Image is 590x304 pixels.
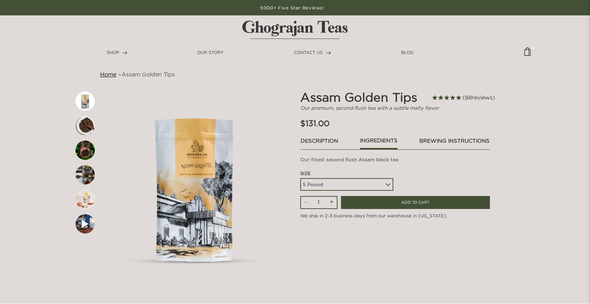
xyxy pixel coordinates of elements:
img: First slide [76,92,95,111]
a: BLOG [401,49,413,56]
a: OUR STORY [197,49,224,56]
a: 0 [524,47,531,61]
span: $131.00 [300,119,329,128]
img: First slide [100,90,290,279]
img: forward-arrow.svg [122,51,127,55]
img: forward-arrow.svg [326,51,331,55]
span: 88 reviews [463,94,495,101]
nav: breadcrumbs [100,70,490,79]
img: First slide [76,116,95,135]
img: cart-icon-matt.svg [524,47,531,61]
p: We ship in 2-3 business days from our warehouse in [US_STATE]. [300,209,490,219]
span: SHOP [107,50,119,55]
img: First slide [76,190,95,209]
span: 0 [531,45,535,48]
a: Assam Golden Tips [122,71,175,77]
p: Our finest second flush Assam black tea [300,155,490,164]
div: Size [300,170,393,177]
img: First slide [76,165,95,184]
input: ADD TO CART [341,196,490,209]
span: reviews [472,94,493,101]
input: - [301,197,310,208]
img: First slide [76,214,95,234]
p: Our premium, second flush tea with a subtle malty flavor [300,104,490,112]
img: First slide [76,141,95,160]
h2: Assam Golden Tips [300,90,433,104]
span: CONTACT US [294,50,323,55]
img: logo-matt.svg [242,21,348,39]
input: + [326,197,337,208]
a: Description [300,137,339,149]
span: Rated 4.7 out of 5 stars [432,93,495,102]
a: brewing instructions [419,137,490,149]
input: Qty [312,197,324,207]
a: SHOP [107,49,127,56]
a: ingredients [360,137,398,150]
a: CONTACT US [294,49,331,56]
a: Home [100,71,116,77]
